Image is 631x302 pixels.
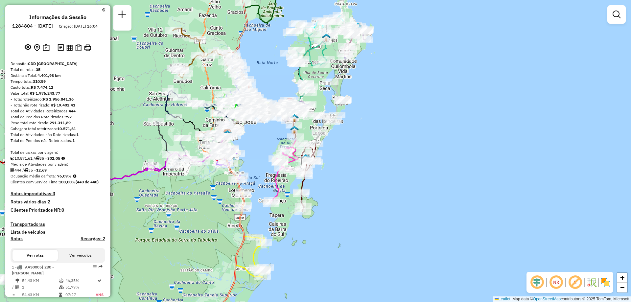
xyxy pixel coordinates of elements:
em: Opções [93,265,97,269]
h4: Recargas: 2 [81,236,105,242]
strong: 10.571,61 [57,126,76,131]
div: Peso total roteirizado: [11,120,105,126]
span: Ocupação média da frota: [11,174,56,178]
h4: Transportadoras [11,221,105,227]
h4: Informações da Sessão [29,14,86,20]
i: Total de rotas [35,156,39,160]
span: 1 - [12,265,54,275]
td: ANS [95,291,104,298]
div: Custo total: [11,84,105,90]
strong: 35 [36,67,40,72]
div: Distância Total: [11,73,105,79]
i: Total de Atividades [11,168,14,172]
strong: 792 [65,114,72,119]
img: PA Ilha [354,22,362,31]
strong: 310:59 [33,79,46,84]
strong: R$ 1.976.243,77 [30,91,60,96]
i: % de utilização do peso [59,279,64,283]
a: Zoom out [617,283,627,292]
button: Centralizar mapa no depósito ou ponto de apoio [33,43,41,53]
a: Clique aqui para minimizar o painel [102,6,105,13]
button: Exibir sessão original [23,42,33,53]
h4: Rotas improdutivas: [11,191,105,197]
a: Exibir filtros [610,8,623,21]
div: Total de rotas: [11,67,105,73]
strong: R$ 7.474,12 [31,85,53,90]
h4: Lista de veículos [11,229,105,235]
div: - Total roteirizado: [11,96,105,102]
span: Ocultar NR [548,274,564,290]
div: Total de Pedidos Roteirizados: [11,114,105,120]
img: 2311 - Warecloud Vargem do Bom Jesus [356,25,364,34]
strong: 1 [72,138,75,143]
div: Total de Pedidos não Roteirizados: [11,138,105,144]
a: Nova sessão e pesquisa [116,8,129,23]
div: Map data © contributors,© 2025 TomTom, Microsoft [493,296,631,302]
img: Ilha Centro [290,114,299,122]
div: Cubagem total roteirizado: [11,126,105,132]
strong: 291.311,89 [50,120,71,125]
button: Painel de Sugestão [41,43,51,53]
strong: R$ 1.956.841,36 [43,97,74,102]
strong: 444 [69,108,76,113]
img: FAD - Vargem Grande [322,33,331,42]
div: Total de Atividades Roteirizadas: [11,108,105,114]
img: Fluxo de ruas [586,277,597,288]
em: Média calculada utilizando a maior ocupação (%Peso ou %Cubagem) de cada rota da sessão. Rotas cro... [73,174,76,178]
div: Média de Atividades por viagem: [11,161,105,167]
a: OpenStreetMap [533,297,561,301]
img: FAD - Pirajubae [290,126,299,134]
strong: 2 [48,199,50,205]
button: Imprimir Rotas [83,43,92,53]
img: 712 UDC Full Palhoça [223,130,232,138]
i: Total de rotas [24,168,28,172]
td: 07:27 [65,291,95,298]
span: Clientes com Service Time: [11,179,59,184]
button: Ver rotas [12,250,58,261]
span: − [620,283,624,291]
span: | [511,297,512,301]
div: Valor total: [11,90,105,96]
a: Rotas [11,236,23,242]
strong: CDD [GEOGRAPHIC_DATA] [28,61,78,66]
i: Rota otimizada [98,279,102,283]
button: Logs desbloquear sessão [56,43,65,53]
img: Exibir/Ocultar setores [600,277,611,288]
div: Atividade não roteirizada - HIPER SELECT SUPERMERCADOS LTDA. [210,143,226,150]
div: Total de caixas por viagem: [11,150,105,155]
em: Rota exportada [99,265,103,269]
span: AAS0005 [25,265,42,269]
span: Ocultar deslocamento [529,274,545,290]
strong: 1 [76,132,79,137]
i: Distância Total [15,279,19,283]
h4: Rotas vários dias: [11,199,105,205]
i: Total de Atividades [15,285,19,289]
strong: 4.401,98 km [37,73,61,78]
td: 51,79% [65,284,95,290]
button: Visualizar relatório de Roteirização [65,43,74,52]
td: 46,35% [65,277,95,284]
span: Exibir rótulo [567,274,583,290]
strong: 76,09% [57,174,72,178]
td: = [12,291,15,298]
i: % de utilização da cubagem [59,285,64,289]
i: Meta Caixas/viagem: 172,72 Diferença: 129,33 [61,156,65,160]
div: - Total não roteirizado: [11,102,105,108]
h4: Clientes Priorizados NR: [11,207,105,213]
div: 10.571,61 / 35 = [11,155,105,161]
strong: 12,69 [36,168,47,173]
a: Zoom in [617,273,627,283]
td: 54,43 KM [22,291,58,298]
h6: 1284804 - [DATE] [12,23,53,29]
div: 444 / 35 = [11,167,105,173]
td: 54,43 KM [22,277,58,284]
strong: (440 de 440) [76,179,99,184]
div: Total de Atividades não Roteirizadas: [11,132,105,138]
div: Tempo total: [11,79,105,84]
i: Cubagem total roteirizado [11,156,14,160]
strong: 3 [53,191,55,197]
img: WCL - Campeche [301,154,310,162]
span: + [620,273,624,282]
strong: 0 [61,207,64,213]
